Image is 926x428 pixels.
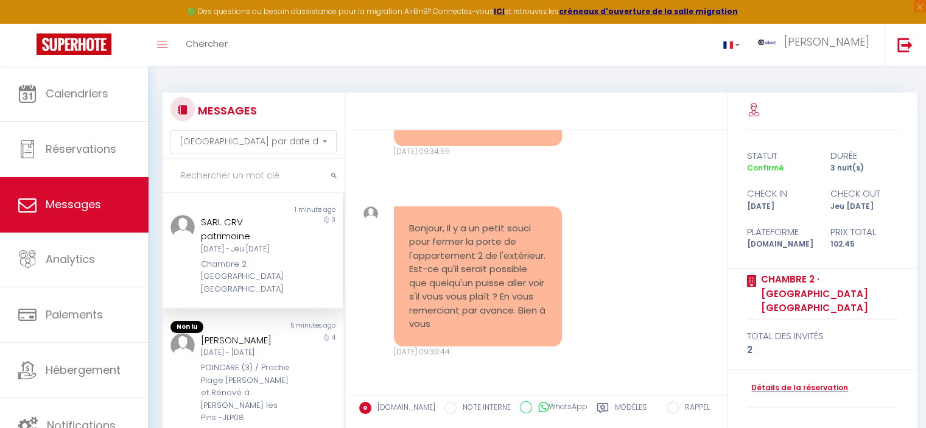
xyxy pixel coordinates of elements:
[10,5,46,41] button: Ouvrir le widget de chat LiveChat
[739,201,823,212] div: [DATE]
[494,6,505,16] a: ICI
[332,215,335,224] span: 3
[201,258,290,295] div: Chambre 2 · [GEOGRAPHIC_DATA] [GEOGRAPHIC_DATA]
[46,362,121,377] span: Hébergement
[177,24,237,66] a: Chercher
[823,186,906,201] div: check out
[747,343,898,357] div: 2
[409,222,547,331] pre: Bonjour, Il y a un petit souci pour fermer la porte de l'appartement 2 de l'extérieur. Est-ce qu'...
[46,307,103,322] span: Paiements
[747,329,898,343] div: total des invités
[46,197,101,212] span: Messages
[46,251,95,267] span: Analytics
[823,149,906,163] div: durée
[739,225,823,239] div: Plateforme
[532,401,588,415] label: WhatsApp
[823,225,906,239] div: Prix total
[201,347,290,359] div: [DATE] - [DATE]
[394,146,562,158] div: [DATE] 09:34:55
[749,24,885,66] a: ... [PERSON_NAME]
[201,333,290,348] div: [PERSON_NAME]
[457,402,511,415] label: NOTE INTERNE
[195,97,257,124] h3: MESSAGES
[163,159,345,193] input: Rechercher un mot clé
[371,402,435,415] label: [DOMAIN_NAME]
[758,40,776,45] img: ...
[46,86,108,101] span: Calendriers
[679,402,710,415] label: RAPPEL
[747,163,784,173] span: Confirmé
[332,333,335,342] span: 4
[757,272,898,315] a: Chambre 2 · [GEOGRAPHIC_DATA] [GEOGRAPHIC_DATA]
[739,239,823,250] div: [DOMAIN_NAME]
[37,33,111,55] img: Super Booking
[46,141,116,156] span: Réservations
[201,244,290,255] div: [DATE] - Jeu [DATE]
[739,186,823,201] div: check in
[747,382,848,394] a: Détails de la réservation
[823,163,906,174] div: 3 nuit(s)
[559,6,738,16] a: créneaux d'ouverture de la salle migration
[253,205,343,215] div: 1 minute ago
[897,37,913,52] img: logout
[201,362,290,424] div: POINCARE (3) / Proche Plage [PERSON_NAME] et Rénové à [PERSON_NAME] les Pins -JLP08
[394,346,562,358] div: [DATE] 09:39:44
[253,321,343,333] div: 5 minutes ago
[170,333,195,357] img: ...
[201,215,290,244] div: SARL CRV patrimoine
[739,149,823,163] div: statut
[170,321,203,333] span: Non lu
[186,37,228,50] span: Chercher
[363,206,378,221] img: ...
[615,402,647,417] label: Modèles
[784,34,869,49] span: [PERSON_NAME]
[823,239,906,250] div: 102.45
[823,201,906,212] div: Jeu [DATE]
[170,215,195,239] img: ...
